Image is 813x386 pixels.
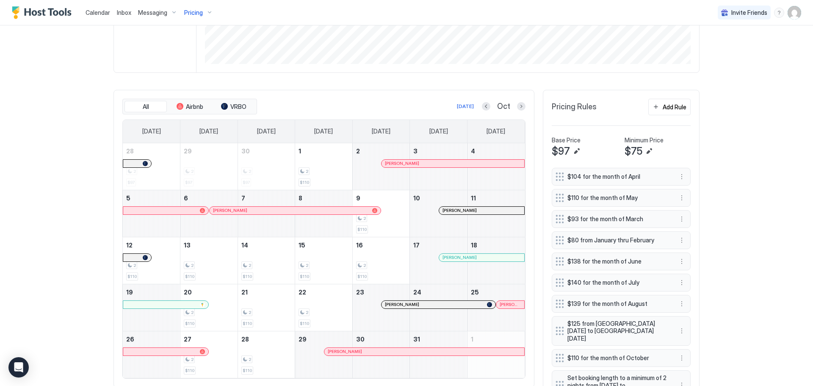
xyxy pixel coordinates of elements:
button: More options [677,353,687,363]
span: 30 [241,147,250,155]
a: October 11, 2025 [467,190,525,206]
td: October 3, 2025 [410,143,467,190]
a: October 17, 2025 [410,237,467,253]
td: October 23, 2025 [352,284,410,331]
span: Pricing [184,9,203,17]
span: 2 [191,310,194,315]
span: [PERSON_NAME] [328,349,362,354]
span: 9 [356,194,360,202]
span: [DATE] [142,128,161,135]
span: Calendar [86,9,110,16]
span: Inbox [117,9,131,16]
button: More options [677,326,687,336]
a: October 31, 2025 [410,331,467,347]
a: October 15, 2025 [295,237,352,253]
button: Edit [644,146,654,156]
td: October 5, 2025 [123,190,180,237]
div: [PERSON_NAME] [328,349,521,354]
span: 2 [191,263,194,268]
td: October 19, 2025 [123,284,180,331]
span: 28 [241,336,249,343]
span: [PERSON_NAME] [213,208,247,213]
a: October 9, 2025 [353,190,410,206]
a: November 1, 2025 [467,331,525,347]
td: October 31, 2025 [410,331,467,378]
span: Invite Friends [731,9,767,17]
a: Host Tools Logo [12,6,75,19]
td: October 8, 2025 [295,190,353,237]
a: Inbox [117,8,131,17]
td: October 7, 2025 [238,190,295,237]
button: More options [677,235,687,245]
button: More options [677,193,687,203]
td: October 15, 2025 [295,237,353,284]
span: 2 [191,357,194,362]
button: All [124,101,167,113]
a: September 30, 2025 [238,143,295,159]
td: October 18, 2025 [467,237,525,284]
td: October 11, 2025 [467,190,525,237]
td: October 28, 2025 [238,331,295,378]
span: $110 [127,274,137,279]
span: $97 [552,145,570,158]
button: More options [677,278,687,288]
div: menu [677,299,687,309]
span: 18 [471,242,477,249]
a: October 3, 2025 [410,143,467,159]
span: 28 [126,147,134,155]
span: 30 [356,336,365,343]
span: $110 [300,274,309,279]
div: [PERSON_NAME] [442,255,521,260]
a: October 18, 2025 [467,237,525,253]
span: 21 [241,289,248,296]
span: 2 [249,357,251,362]
a: October 1, 2025 [295,143,352,159]
a: October 22, 2025 [295,284,352,300]
span: [PERSON_NAME] [442,208,477,213]
div: Add Rule [663,103,686,111]
span: Messaging [138,9,167,17]
span: VRBO [230,103,246,111]
span: [DATE] [372,128,390,135]
span: 22 [299,289,306,296]
span: 31 [413,336,420,343]
a: October 7, 2025 [238,190,295,206]
td: October 17, 2025 [410,237,467,284]
span: $125 from [GEOGRAPHIC_DATA][DATE] to [GEOGRAPHIC_DATA][DATE] [567,320,668,342]
td: October 21, 2025 [238,284,295,331]
span: 2 [306,169,308,174]
td: October 4, 2025 [467,143,525,190]
a: October 10, 2025 [410,190,467,206]
button: Edit [572,146,582,156]
a: October 23, 2025 [353,284,410,300]
span: $110 [357,274,367,279]
span: 2 [249,310,251,315]
span: 6 [184,194,188,202]
span: Oct [497,102,510,111]
div: tab-group [122,99,257,115]
span: $110 [300,180,309,185]
a: Thursday [363,120,399,143]
span: 2 [133,263,136,268]
a: Wednesday [306,120,341,143]
button: [DATE] [456,101,475,111]
a: October 2, 2025 [353,143,410,159]
button: Airbnb [169,101,211,113]
td: October 14, 2025 [238,237,295,284]
div: menu [677,235,687,245]
div: menu [677,214,687,224]
span: 24 [413,289,421,296]
span: 8 [299,194,302,202]
td: October 29, 2025 [295,331,353,378]
span: 10 [413,194,420,202]
span: 12 [126,242,133,249]
span: [DATE] [199,128,218,135]
span: 25 [471,289,479,296]
td: October 26, 2025 [123,331,180,378]
span: $80 from January thru February [567,236,668,244]
span: 7 [241,194,245,202]
span: 2 [249,263,251,268]
span: [DATE] [429,128,448,135]
span: 16 [356,242,363,249]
